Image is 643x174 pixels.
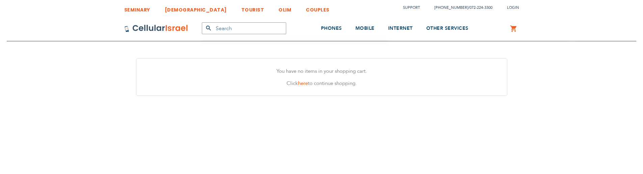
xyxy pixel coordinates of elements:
[306,2,329,14] a: COUPLES
[241,2,264,14] a: TOURIST
[388,25,413,31] span: INTERNET
[470,5,492,10] a: 072-224-3300
[507,5,519,10] span: Login
[165,2,227,14] a: [DEMOGRAPHIC_DATA]
[321,25,342,31] span: PHONES
[355,16,375,41] a: MOBILE
[426,25,468,31] span: OTHER SERVICES
[403,5,420,10] a: Support
[434,5,468,10] a: [PHONE_NUMBER]
[141,67,502,75] p: You have no items in your shopping cart.
[426,16,468,41] a: OTHER SERVICES
[321,16,342,41] a: PHONES
[124,24,188,32] img: Cellular Israel Logo
[355,25,375,31] span: MOBILE
[278,2,291,14] a: OLIM
[388,16,413,41] a: INTERNET
[298,80,308,87] a: here
[141,79,502,88] p: Click to continue shopping.
[428,3,492,13] li: /
[202,22,286,34] input: Search
[124,2,150,14] a: SEMINARY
